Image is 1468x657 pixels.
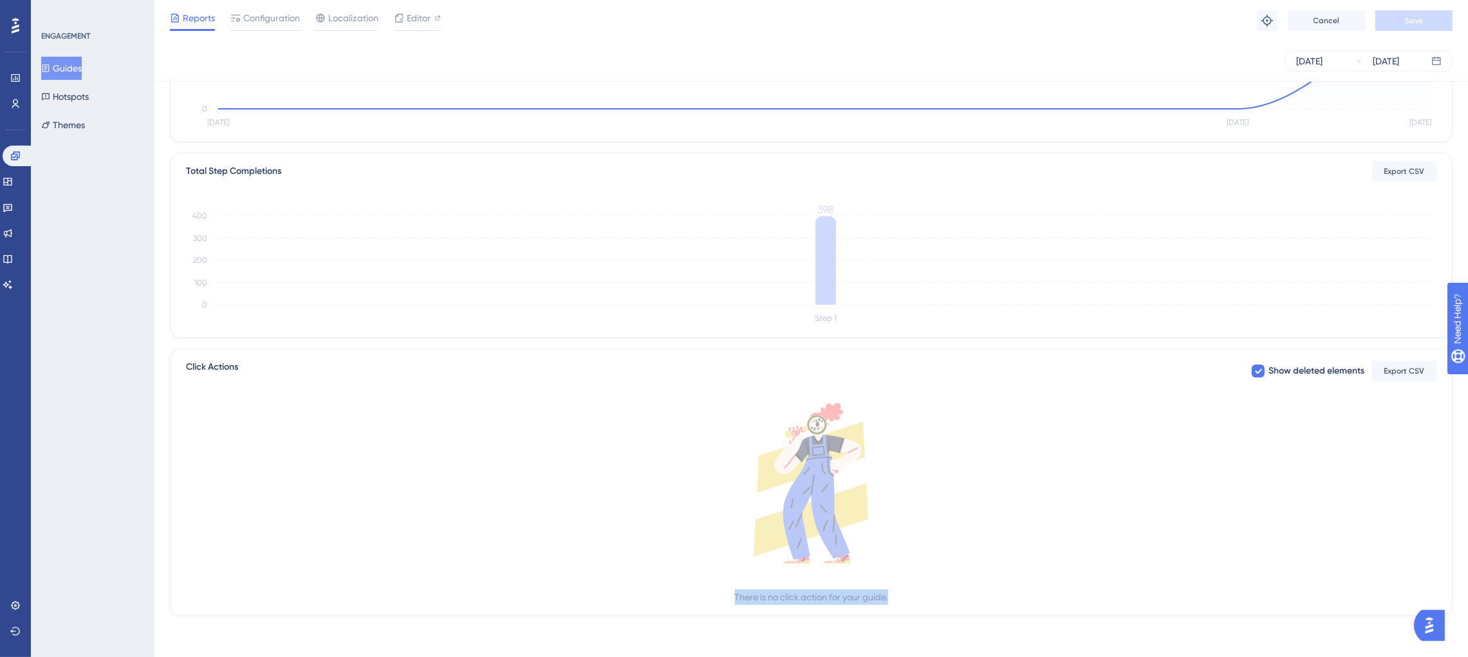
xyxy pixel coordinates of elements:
[192,211,207,220] tspan: 400
[186,164,281,179] div: Total Step Completions
[1227,119,1249,128] tspan: [DATE]
[1314,15,1340,26] span: Cancel
[818,204,834,216] tspan: 398
[735,589,888,605] div: There is no click action for your guide.
[1288,10,1365,31] button: Cancel
[194,278,207,287] tspan: 100
[41,113,85,137] button: Themes
[30,3,80,19] span: Need Help?
[1384,166,1425,176] span: Export CSV
[193,256,207,265] tspan: 200
[1414,606,1453,645] iframe: UserGuiding AI Assistant Launcher
[407,10,431,26] span: Editor
[193,234,207,243] tspan: 300
[1268,363,1364,379] span: Show deleted elements
[41,85,89,108] button: Hotspots
[243,10,300,26] span: Configuration
[207,119,229,128] tspan: [DATE]
[1372,361,1436,381] button: Export CSV
[202,104,207,113] tspan: 0
[815,314,837,323] tspan: Step 1
[186,359,238,383] span: Click Actions
[328,10,378,26] span: Localization
[41,31,90,41] div: ENGAGEMENT
[1375,10,1453,31] button: Save
[1296,53,1323,69] div: [DATE]
[1405,15,1423,26] span: Save
[183,10,215,26] span: Reports
[1372,161,1436,182] button: Export CSV
[41,57,82,80] button: Guides
[1373,53,1399,69] div: [DATE]
[1409,119,1431,128] tspan: [DATE]
[1384,366,1425,376] span: Export CSV
[202,300,207,309] tspan: 0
